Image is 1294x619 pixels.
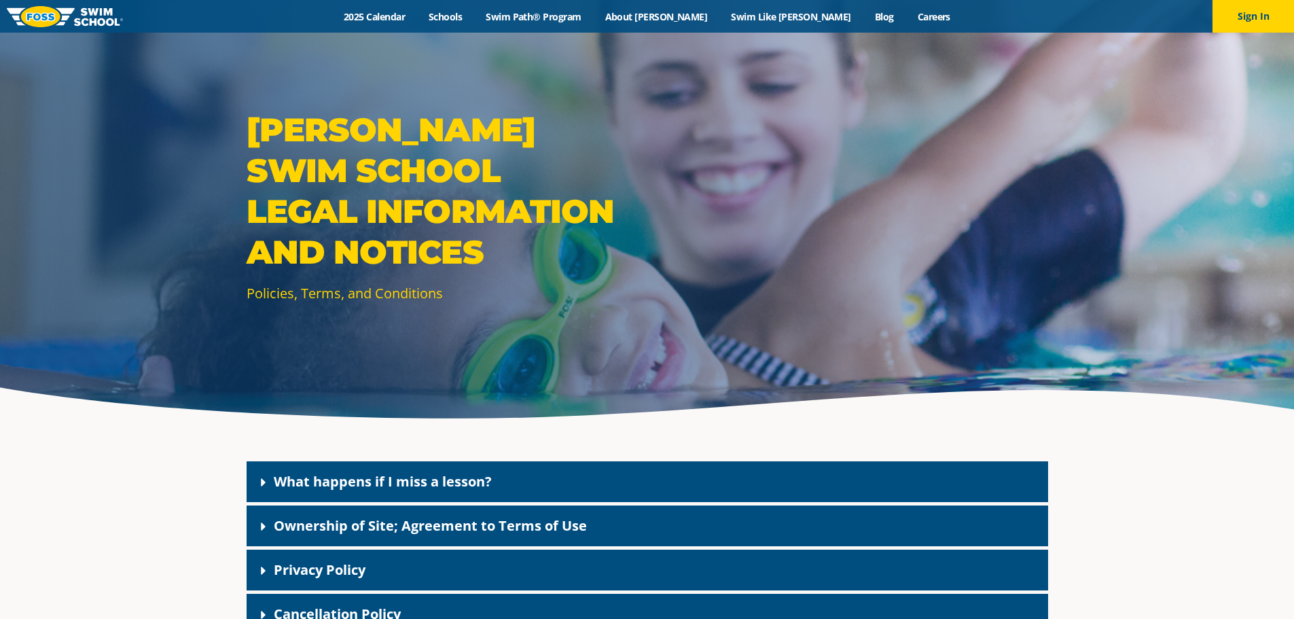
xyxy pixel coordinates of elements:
a: Swim Like [PERSON_NAME] [719,10,863,23]
a: Blog [863,10,905,23]
p: [PERSON_NAME] Swim School Legal Information and Notices [247,109,641,272]
a: What happens if I miss a lesson? [274,472,492,491]
a: Privacy Policy [274,561,365,579]
a: Schools [417,10,474,23]
a: About [PERSON_NAME] [593,10,719,23]
a: Ownership of Site; Agreement to Terms of Use [274,516,587,535]
div: What happens if I miss a lesson? [247,461,1048,502]
p: Policies, Terms, and Conditions [247,283,641,303]
div: Privacy Policy [247,550,1048,590]
a: Careers [905,10,962,23]
div: Ownership of Site; Agreement to Terms of Use [247,506,1048,546]
img: FOSS Swim School Logo [7,6,123,27]
a: Swim Path® Program [474,10,593,23]
a: 2025 Calendar [332,10,417,23]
